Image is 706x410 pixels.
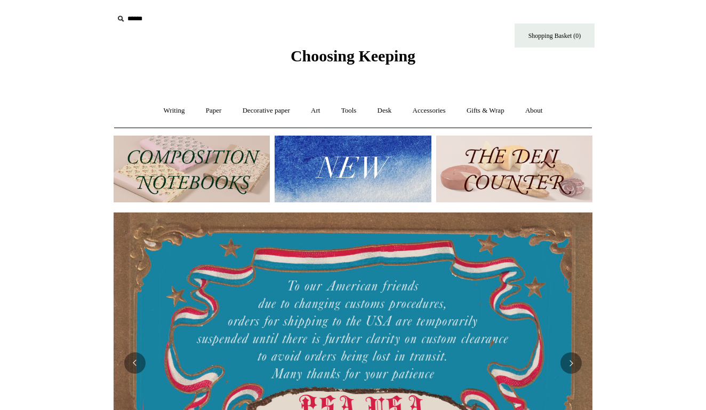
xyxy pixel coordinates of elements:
[560,352,582,374] button: Next
[114,136,270,202] img: 202302 Composition ledgers.jpg__PID:69722ee6-fa44-49dd-a067-31375e5d54ec
[154,97,195,125] a: Writing
[403,97,455,125] a: Accessories
[291,56,415,63] a: Choosing Keeping
[457,97,514,125] a: Gifts & Wrap
[516,97,552,125] a: About
[332,97,366,125] a: Tools
[275,136,431,202] img: New.jpg__PID:f73bdf93-380a-4a35-bcfe-7823039498e1
[196,97,231,125] a: Paper
[368,97,402,125] a: Desk
[301,97,330,125] a: Art
[515,23,595,48] a: Shopping Basket (0)
[124,352,146,374] button: Previous
[436,136,592,202] img: The Deli Counter
[291,47,415,65] span: Choosing Keeping
[233,97,300,125] a: Decorative paper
